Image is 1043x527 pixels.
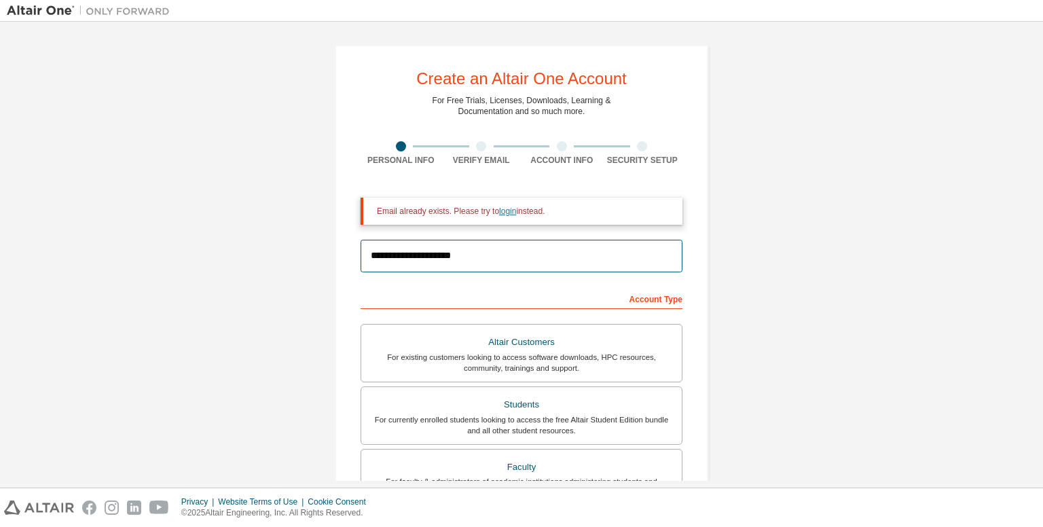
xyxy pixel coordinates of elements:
[416,71,627,87] div: Create an Altair One Account
[308,496,373,507] div: Cookie Consent
[369,414,674,436] div: For currently enrolled students looking to access the free Altair Student Edition bundle and all ...
[441,155,522,166] div: Verify Email
[361,287,682,309] div: Account Type
[369,333,674,352] div: Altair Customers
[361,155,441,166] div: Personal Info
[218,496,308,507] div: Website Terms of Use
[181,507,374,519] p: © 2025 Altair Engineering, Inc. All Rights Reserved.
[369,352,674,374] div: For existing customers looking to access software downloads, HPC resources, community, trainings ...
[82,501,96,515] img: facebook.svg
[7,4,177,18] img: Altair One
[181,496,218,507] div: Privacy
[433,95,611,117] div: For Free Trials, Licenses, Downloads, Learning & Documentation and so much more.
[4,501,74,515] img: altair_logo.svg
[602,155,683,166] div: Security Setup
[369,395,674,414] div: Students
[499,206,516,216] a: login
[377,206,672,217] div: Email already exists. Please try to instead.
[127,501,141,515] img: linkedin.svg
[369,458,674,477] div: Faculty
[369,476,674,498] div: For faculty & administrators of academic institutions administering students and accessing softwa...
[149,501,169,515] img: youtube.svg
[521,155,602,166] div: Account Info
[105,501,119,515] img: instagram.svg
